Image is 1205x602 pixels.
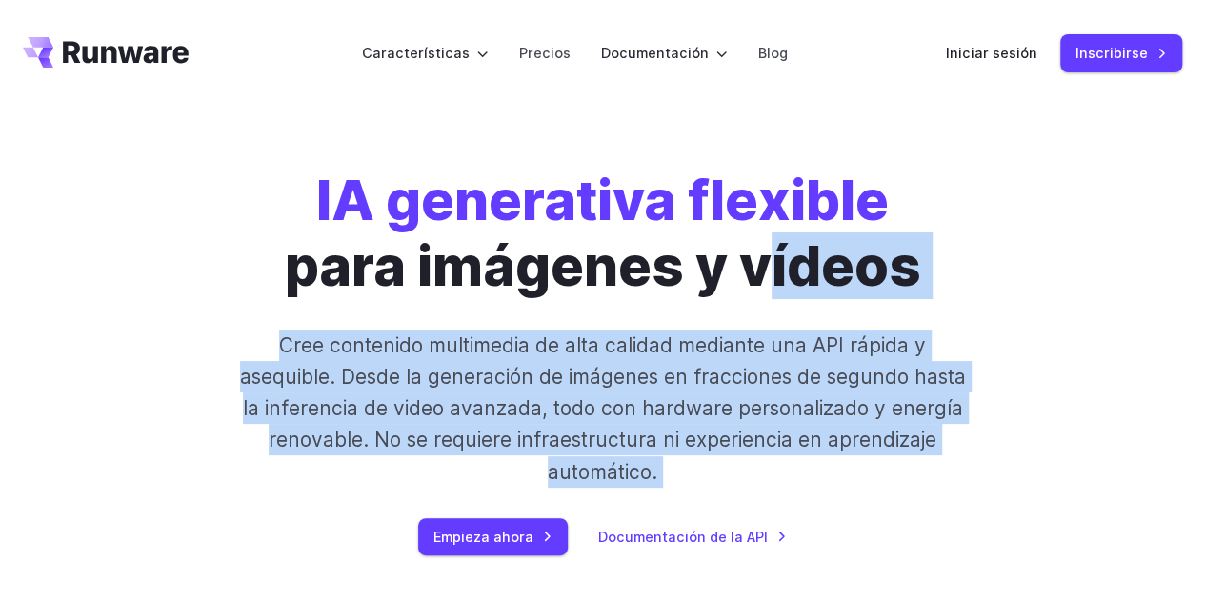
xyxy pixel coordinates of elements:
font: Cree contenido multimedia de alta calidad mediante una API rápida y asequible. Desde la generació... [240,333,966,484]
a: Blog [758,42,788,64]
font: Blog [758,45,788,61]
a: Ir a / [23,37,189,68]
a: Iniciar sesión [946,42,1037,64]
font: Documentación [601,45,709,61]
font: IA generativa flexible [316,167,889,233]
a: Precios [519,42,571,64]
font: Características [362,45,470,61]
a: Inscribirse [1060,34,1182,71]
font: Inscribirse [1075,45,1148,61]
a: Empieza ahora [418,518,568,555]
font: Precios [519,45,571,61]
font: Empieza ahora [433,529,533,545]
font: Iniciar sesión [946,45,1037,61]
a: Documentación de la API [598,526,787,548]
font: Documentación de la API [598,529,768,545]
font: para imágenes y vídeos [285,232,921,299]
